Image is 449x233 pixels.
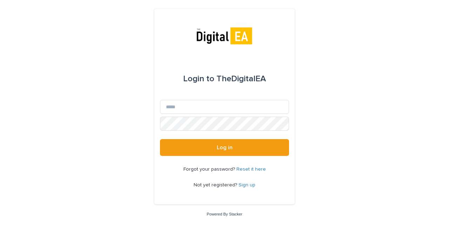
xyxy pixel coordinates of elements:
[183,167,236,172] span: Forgot your password?
[236,167,266,172] a: Reset it here
[239,183,255,187] a: Sign up
[160,139,289,156] button: Log in
[217,145,233,150] span: Log in
[194,26,255,47] img: mpnAKsivTWiDOsumdcjk
[207,212,242,216] a: Powered By Stacker
[183,75,214,83] span: Login to
[194,183,239,187] span: Not yet registered?
[183,69,266,89] div: TheDigitalEA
